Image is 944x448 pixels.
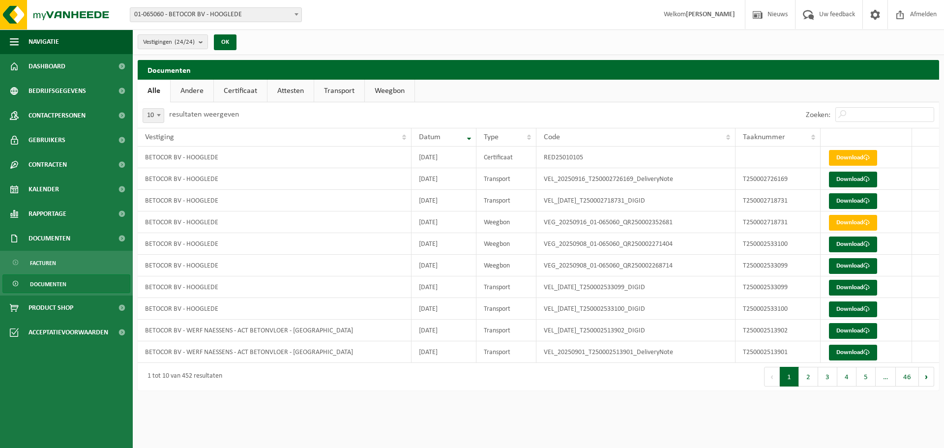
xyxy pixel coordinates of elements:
td: T250002533100 [736,298,821,320]
a: Download [829,150,877,166]
span: Facturen [30,254,56,272]
a: Download [829,258,877,274]
td: BETOCOR BV - HOOGLEDE [138,233,412,255]
a: Attesten [267,80,314,102]
td: Certificaat [476,147,536,168]
span: Contactpersonen [29,103,86,128]
span: Rapportage [29,202,66,226]
td: RED25010105 [536,147,736,168]
td: [DATE] [412,341,476,363]
td: T250002718731 [736,190,821,211]
a: Download [829,301,877,317]
td: VEL_[DATE]_T250002513902_DIGID [536,320,736,341]
div: 1 tot 10 van 452 resultaten [143,368,222,386]
label: resultaten weergeven [169,111,239,119]
span: Taaknummer [743,133,785,141]
td: Transport [476,341,536,363]
strong: [PERSON_NAME] [686,11,735,18]
td: T250002533099 [736,276,821,298]
td: VEG_20250908_01-065060_QR250002271404 [536,233,736,255]
span: Vestiging [145,133,174,141]
a: Download [829,280,877,296]
td: VEG_20250908_01-065060_QR250002268714 [536,255,736,276]
td: BETOCOR BV - HOOGLEDE [138,298,412,320]
td: Weegbon [476,255,536,276]
td: VEL_[DATE]_T250002533100_DIGID [536,298,736,320]
td: Weegbon [476,211,536,233]
a: Documenten [2,274,130,293]
a: Transport [314,80,364,102]
td: BETOCOR BV - HOOGLEDE [138,211,412,233]
span: Acceptatievoorwaarden [29,320,108,345]
td: BETOCOR BV - HOOGLEDE [138,147,412,168]
td: VEL_[DATE]_T250002533099_DIGID [536,276,736,298]
button: 4 [837,367,856,387]
td: BETOCOR BV - HOOGLEDE [138,255,412,276]
td: [DATE] [412,211,476,233]
button: Next [919,367,934,387]
label: Zoeken: [806,111,830,119]
td: [DATE] [412,147,476,168]
button: 5 [856,367,876,387]
td: T250002718731 [736,211,821,233]
td: [DATE] [412,320,476,341]
td: VEG_20250916_01-065060_QR250002352681 [536,211,736,233]
span: Contracten [29,152,67,177]
span: 01-065060 - BETOCOR BV - HOOGLEDE [130,8,301,22]
td: T250002513902 [736,320,821,341]
td: BETOCOR BV - HOOGLEDE [138,168,412,190]
td: BETOCOR BV - WERF NAESSENS - ACT BETONVLOER - [GEOGRAPHIC_DATA] [138,320,412,341]
span: Vestigingen [143,35,195,50]
td: Transport [476,320,536,341]
td: [DATE] [412,298,476,320]
td: T250002533100 [736,233,821,255]
button: 2 [799,367,818,387]
a: Download [829,172,877,187]
td: [DATE] [412,190,476,211]
count: (24/24) [175,39,195,45]
td: Transport [476,276,536,298]
span: Type [484,133,499,141]
button: 3 [818,367,837,387]
span: Kalender [29,177,59,202]
td: BETOCOR BV - WERF NAESSENS - ACT BETONVLOER - [GEOGRAPHIC_DATA] [138,341,412,363]
a: Download [829,345,877,360]
button: 46 [896,367,919,387]
td: [DATE] [412,255,476,276]
span: Code [544,133,560,141]
span: Datum [419,133,441,141]
span: Product Shop [29,296,73,320]
h2: Documenten [138,60,939,79]
td: Transport [476,168,536,190]
a: Weegbon [365,80,414,102]
td: VEL_20250916_T250002726169_DeliveryNote [536,168,736,190]
span: Navigatie [29,30,59,54]
a: Certificaat [214,80,267,102]
a: Download [829,237,877,252]
button: 1 [780,367,799,387]
span: 01-065060 - BETOCOR BV - HOOGLEDE [130,7,302,22]
a: Download [829,215,877,231]
span: 10 [143,109,164,122]
span: Documenten [30,275,66,294]
td: BETOCOR BV - HOOGLEDE [138,276,412,298]
span: Dashboard [29,54,65,79]
button: Vestigingen(24/24) [138,34,208,49]
span: 10 [143,108,164,123]
span: Bedrijfsgegevens [29,79,86,103]
td: BETOCOR BV - HOOGLEDE [138,190,412,211]
a: Download [829,323,877,339]
span: … [876,367,896,387]
span: Documenten [29,226,70,251]
td: [DATE] [412,233,476,255]
a: Facturen [2,253,130,272]
td: Transport [476,298,536,320]
button: OK [214,34,236,50]
td: [DATE] [412,168,476,190]
button: Previous [764,367,780,387]
td: [DATE] [412,276,476,298]
td: Weegbon [476,233,536,255]
span: Gebruikers [29,128,65,152]
a: Andere [171,80,213,102]
td: Transport [476,190,536,211]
